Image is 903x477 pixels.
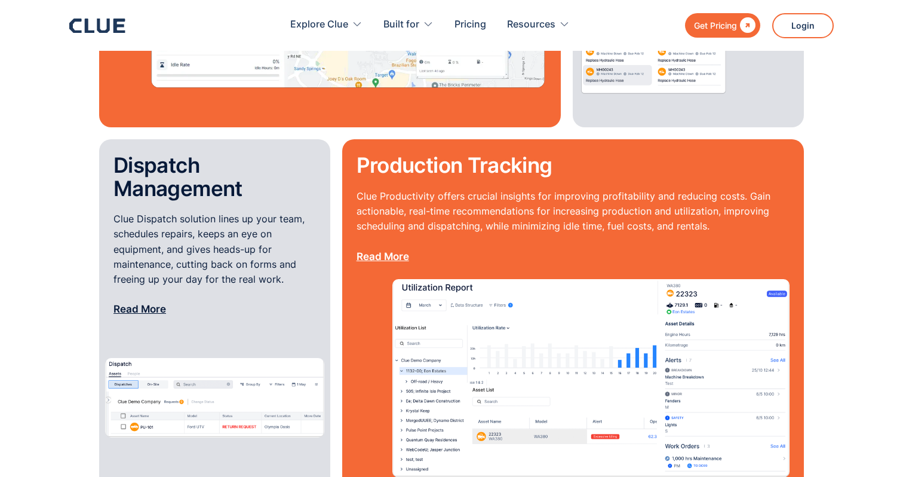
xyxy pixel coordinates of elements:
div: Built for [383,6,419,44]
div: Built for [383,6,434,44]
div: Resources [507,6,570,44]
a: Login [772,13,834,38]
div: Get Pricing [694,18,737,33]
div: Explore Clue [290,6,348,44]
div: Resources [507,6,555,44]
a: Read More [113,303,166,315]
a: Read More [357,250,409,262]
img: dispatch management software [105,358,324,438]
a: Get Pricing [685,13,760,38]
h2: Production Tracking [357,154,790,177]
a: Pricing [454,6,486,44]
p: Clue Productivity offers crucial insights for improving profitability and reducing costs. Gain ac... [357,189,790,264]
p: Clue Dispatch solution lines up your team, schedules repairs, keeps an eye on equipment, and give... [113,212,316,317]
div: Explore Clue [290,6,363,44]
iframe: Chat Widget [843,420,903,477]
div:  [737,18,755,33]
h2: Dispatch Management [113,154,316,200]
